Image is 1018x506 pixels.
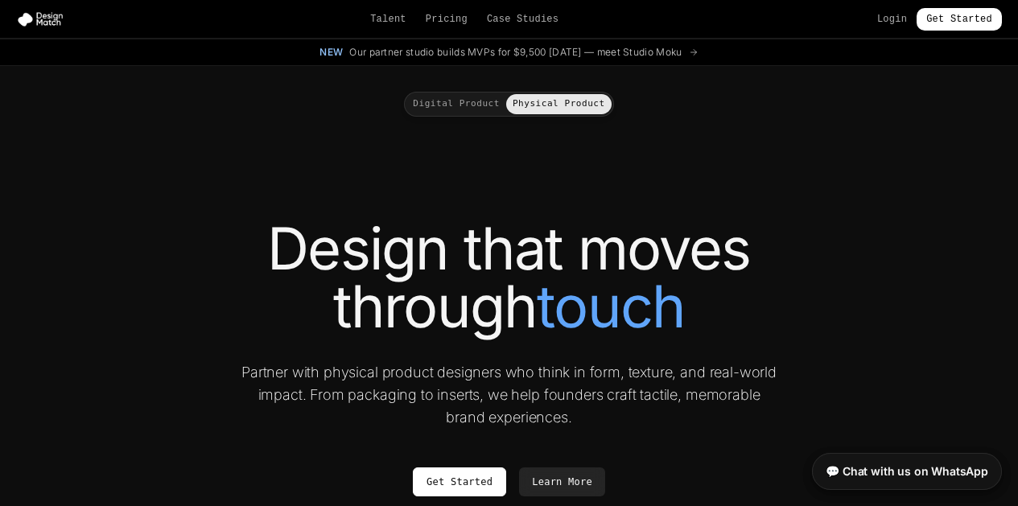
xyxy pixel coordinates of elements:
[537,278,685,335] span: touch
[506,94,612,114] button: Physical Product
[413,467,506,496] a: Get Started
[426,13,468,26] a: Pricing
[812,453,1002,490] a: 💬 Chat with us on WhatsApp
[319,46,343,59] span: New
[16,11,71,27] img: Design Match
[59,220,960,335] h1: Design that moves through
[487,13,558,26] a: Case Studies
[349,46,682,59] span: Our partner studio builds MVPs for $9,500 [DATE] — meet Studio Moku
[877,13,907,26] a: Login
[917,8,1002,31] a: Get Started
[370,13,406,26] a: Talent
[239,361,780,429] p: Partner with physical product designers who think in form, texture, and real-world impact. From p...
[406,94,506,114] button: Digital Product
[519,467,605,496] a: Learn More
